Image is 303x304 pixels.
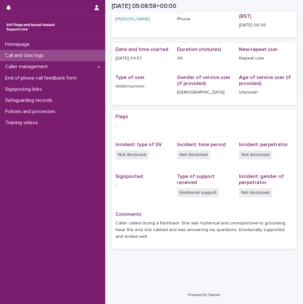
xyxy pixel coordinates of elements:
p: Policies and processes [3,109,61,115]
span: Flags [115,114,128,119]
span: Not disclosed [239,188,272,197]
a: [PERSON_NAME] [115,16,150,23]
p: Phone [177,16,231,23]
p: [DATE] 04:57 [115,55,169,62]
span: Not disclosed [115,150,149,159]
span: Incident: perpetrator [239,142,288,147]
a: Powered By Stacker [188,293,220,297]
h2: [DATE] 05:08:58+00:00 [112,3,176,10]
span: Comments [115,212,142,217]
p: Call and chat logs [3,53,49,59]
p: [DATE] 06:08 [239,22,293,29]
span: Not disclosed [177,150,210,159]
p: Signposting links [3,86,47,92]
span: Emotional support [177,188,219,197]
span: Type of support received [177,174,215,185]
p: Homepage [3,41,35,47]
span: Incident: time period [177,142,226,147]
span: Date and time started [115,47,168,52]
span: Duration (minutes) [177,47,221,52]
p: [DEMOGRAPHIC_DATA] [177,89,231,96]
span: Not disclosed [239,150,272,159]
span: Age of service user (if provided) [239,75,291,86]
p: - [115,122,293,129]
span: Type of contact [177,8,215,13]
p: Victim/survivor [115,83,169,90]
span: Date and time created (BST) [239,8,292,19]
p: - [115,182,169,189]
p: Repeat user [239,55,293,62]
span: Type of user [115,75,145,80]
p: Training videos [3,120,43,126]
span: Operator [115,8,137,13]
span: Gender of service user (if provided) [177,75,231,86]
p: Unknown [239,89,293,96]
span: Incident: type of SV [115,142,162,147]
img: rhQMoQhaT3yELyF149Cw [5,21,56,33]
span: Signposted [115,174,143,179]
p: End of phone call feedback form [3,75,82,81]
span: Incident: gender of perpetrator [239,174,284,185]
p: 40 [177,55,231,62]
p: Caller called during a flashback. She was hysterical and unresponsive to grounding. Near the end ... [115,220,293,240]
p: Safeguarding records [3,97,57,103]
p: Caller management [3,64,53,70]
span: New/repeat user [239,47,278,52]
